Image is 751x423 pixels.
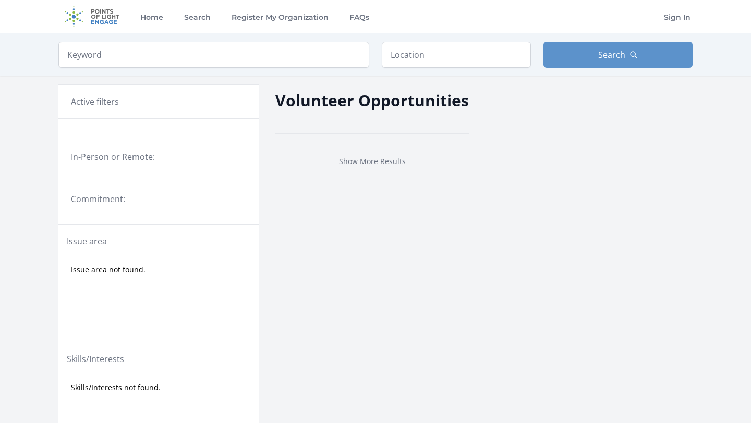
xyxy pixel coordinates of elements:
legend: Skills/Interests [67,353,124,365]
h2: Volunteer Opportunities [275,89,469,112]
legend: Issue area [67,235,107,247]
h3: Active filters [71,95,119,108]
legend: Commitment: [71,193,246,205]
span: Search [598,48,625,61]
span: Skills/Interests not found. [71,382,161,393]
legend: In-Person or Remote: [71,151,246,163]
a: Show More Results [339,156,406,166]
button: Search [543,42,693,68]
input: Keyword [58,42,369,68]
span: Issue area not found. [71,265,146,275]
input: Location [382,42,531,68]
